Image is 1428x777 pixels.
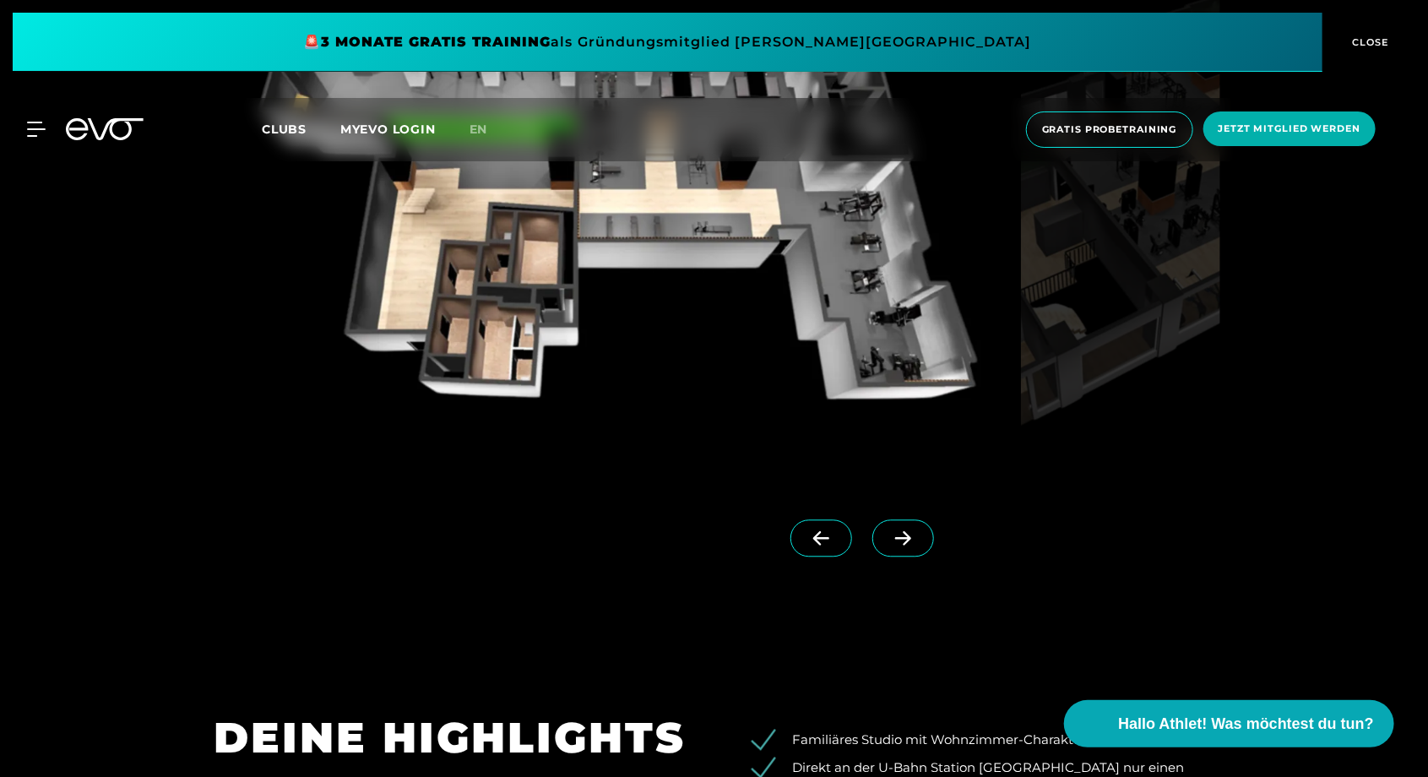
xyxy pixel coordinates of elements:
[262,122,307,137] span: Clubs
[1198,111,1381,148] a: Jetzt Mitglied werden
[1042,122,1177,137] span: Gratis Probetraining
[1118,713,1374,736] span: Hallo Athlet! Was möchtest du tun?
[262,121,340,137] a: Clubs
[1021,111,1198,148] a: Gratis Probetraining
[763,731,1214,750] li: Familiäres Studio mit Wohnzimmer-Charakter
[1064,700,1394,747] button: Hallo Athlet! Was möchtest du tun?
[1219,122,1360,136] span: Jetzt Mitglied werden
[1349,35,1390,50] span: CLOSE
[470,122,488,137] span: en
[470,120,508,139] a: en
[340,122,436,137] a: MYEVO LOGIN
[1322,13,1415,72] button: CLOSE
